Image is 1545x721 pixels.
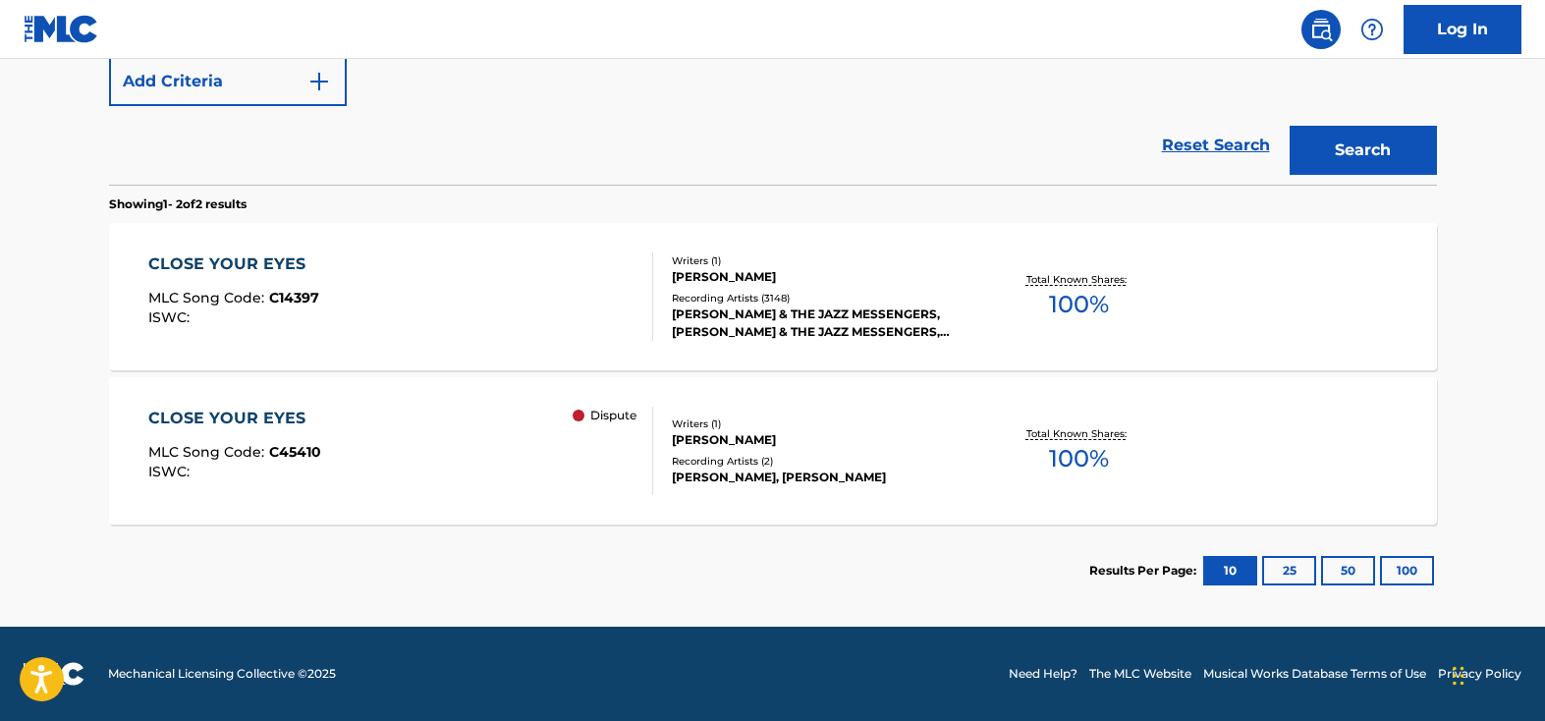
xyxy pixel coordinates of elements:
[1152,124,1280,167] a: Reset Search
[1089,665,1191,683] a: The MLC Website
[1453,646,1464,705] div: Drag
[672,253,968,268] div: Writers ( 1 )
[1360,18,1384,41] img: help
[1321,556,1375,585] button: 50
[148,308,194,326] span: ISWC :
[1089,562,1201,580] p: Results Per Page:
[672,431,968,449] div: [PERSON_NAME]
[109,57,347,106] button: Add Criteria
[672,268,968,286] div: [PERSON_NAME]
[1049,287,1109,322] span: 100 %
[672,305,968,341] div: [PERSON_NAME] & THE JAZZ MESSENGERS, [PERSON_NAME] & THE JAZZ MESSENGERS, [PERSON_NAME], [PERSON_...
[672,291,968,305] div: Recording Artists ( 3148 )
[1026,272,1131,287] p: Total Known Shares:
[1009,665,1077,683] a: Need Help?
[24,15,99,43] img: MLC Logo
[148,252,319,276] div: CLOSE YOUR EYES
[1026,426,1131,441] p: Total Known Shares:
[1301,10,1341,49] a: Public Search
[1309,18,1333,41] img: search
[108,665,336,683] span: Mechanical Licensing Collective © 2025
[1447,627,1545,721] iframe: Chat Widget
[148,443,269,461] span: MLC Song Code :
[24,662,84,686] img: logo
[148,407,321,430] div: CLOSE YOUR EYES
[148,463,194,480] span: ISWC :
[590,407,636,424] p: Dispute
[672,416,968,431] div: Writers ( 1 )
[1404,5,1521,54] a: Log In
[1262,556,1316,585] button: 25
[1438,665,1521,683] a: Privacy Policy
[109,223,1437,370] a: CLOSE YOUR EYESMLC Song Code:C14397ISWC:Writers (1)[PERSON_NAME]Recording Artists (3148)[PERSON_N...
[1352,10,1392,49] div: Help
[307,70,331,93] img: 9d2ae6d4665cec9f34b9.svg
[672,454,968,469] div: Recording Artists ( 2 )
[1380,556,1434,585] button: 100
[1203,556,1257,585] button: 10
[1203,665,1426,683] a: Musical Works Database Terms of Use
[1049,441,1109,476] span: 100 %
[109,377,1437,525] a: CLOSE YOUR EYESMLC Song Code:C45410ISWC: DisputeWriters (1)[PERSON_NAME]Recording Artists (2)[PER...
[148,289,269,306] span: MLC Song Code :
[109,195,247,213] p: Showing 1 - 2 of 2 results
[269,443,321,461] span: C45410
[1290,126,1437,175] button: Search
[672,469,968,486] div: [PERSON_NAME], [PERSON_NAME]
[269,289,319,306] span: C14397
